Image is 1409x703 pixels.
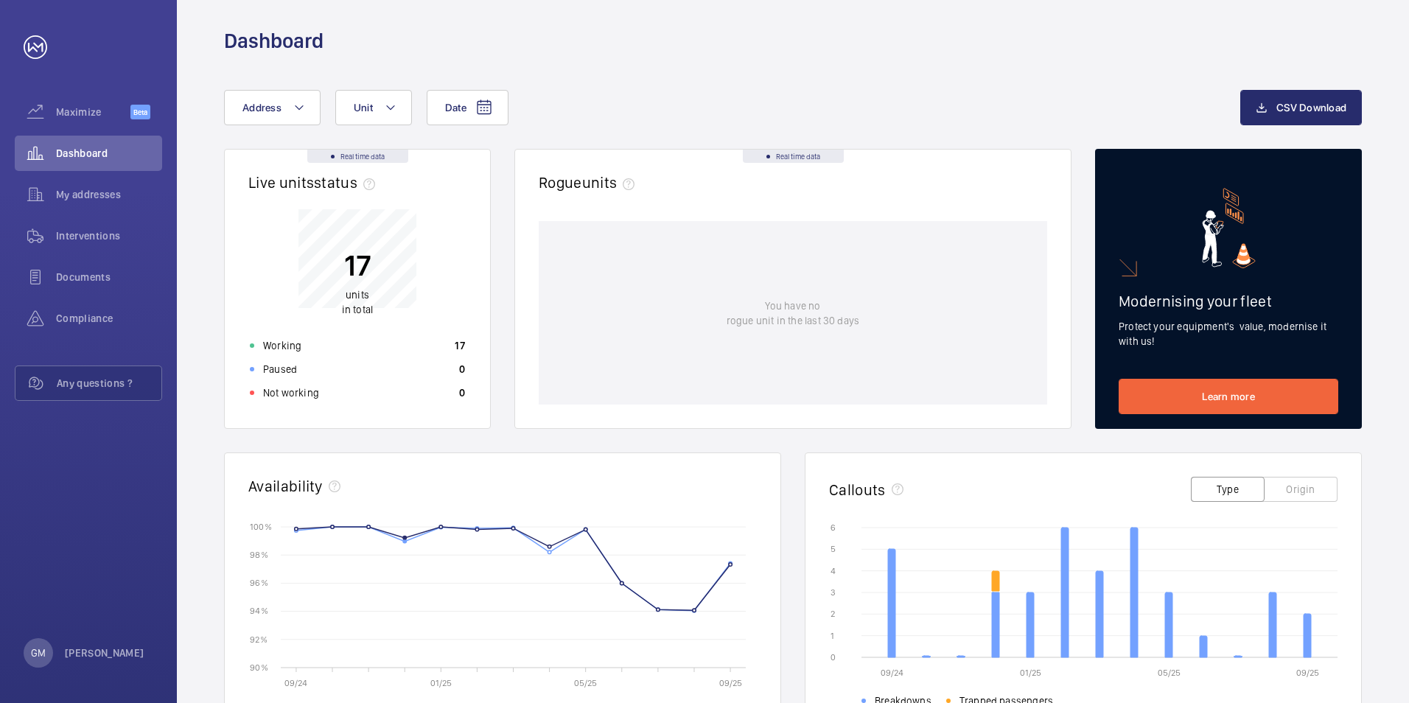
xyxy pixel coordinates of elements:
text: 0 [831,652,836,662]
div: Real time data [743,150,844,163]
text: 6 [831,522,836,533]
h2: Rogue [539,173,640,192]
span: units [346,289,369,301]
text: 98 % [250,550,268,560]
p: 17 [455,338,465,353]
text: 92 % [250,634,268,644]
span: My addresses [56,187,162,202]
p: in total [342,287,373,317]
span: Any questions ? [57,376,161,391]
button: Address [224,90,321,125]
p: 17 [342,247,373,284]
span: Unit [354,102,373,113]
text: 01/25 [1020,668,1041,678]
p: Not working [263,385,319,400]
h2: Modernising your fleet [1119,292,1338,310]
button: Type [1191,477,1265,502]
text: 2 [831,609,835,619]
span: Beta [130,105,150,119]
span: status [314,173,381,192]
div: Real time data [307,150,408,163]
text: 90 % [250,662,268,672]
p: Working [263,338,301,353]
p: [PERSON_NAME] [65,646,144,660]
span: units [582,173,641,192]
span: Interventions [56,228,162,243]
button: CSV Download [1240,90,1362,125]
text: 100 % [250,521,272,531]
p: 0 [459,385,465,400]
button: Unit [335,90,412,125]
span: Compliance [56,311,162,326]
span: Maximize [56,105,130,119]
span: Dashboard [56,146,162,161]
h2: Live units [248,173,381,192]
p: Paused [263,362,297,377]
a: Learn more [1119,379,1338,414]
text: 09/25 [719,678,742,688]
p: GM [31,646,46,660]
text: 09/25 [1296,668,1319,678]
text: 5 [831,544,836,554]
p: You have no rogue unit in the last 30 days [727,298,859,328]
h2: Availability [248,477,323,495]
text: 09/24 [284,678,307,688]
span: Address [242,102,282,113]
img: marketing-card.svg [1202,188,1256,268]
span: Date [445,102,466,113]
text: 09/24 [881,668,903,678]
button: Date [427,90,508,125]
text: 4 [831,566,836,576]
text: 05/25 [1158,668,1181,678]
button: Origin [1264,477,1338,502]
h2: Callouts [829,480,886,499]
h1: Dashboard [224,27,324,55]
text: 94 % [250,606,268,616]
text: 96 % [250,578,268,588]
span: Documents [56,270,162,284]
text: 3 [831,587,836,598]
p: 0 [459,362,465,377]
text: 05/25 [574,678,597,688]
text: 01/25 [430,678,452,688]
p: Protect your equipment's value, modernise it with us! [1119,319,1338,349]
text: 1 [831,631,834,641]
span: CSV Download [1276,102,1346,113]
